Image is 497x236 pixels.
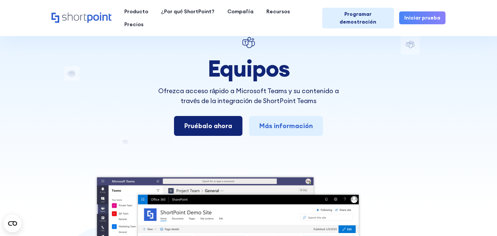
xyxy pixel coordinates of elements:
button: Open CMP widget [4,215,21,232]
font: Equipos [207,53,290,83]
font: Pruébalo ahora [184,121,232,130]
a: Precios [118,18,150,31]
img: Equipos [241,35,256,50]
a: Más información [249,116,323,136]
font: Precios [124,21,143,28]
font: Iniciar prueba [404,14,440,21]
font: Compañía [227,8,253,15]
a: Compañía [221,5,260,18]
a: Programar demostración [322,8,394,28]
a: Producto [118,5,155,18]
font: Programar demostración [340,11,376,25]
a: Recursos [260,5,296,18]
a: ¿Por qué ShortPoint? [155,5,221,18]
font: Más información [259,121,313,130]
font: Ofrezca acceso rápido a Microsoft Teams y su contenido a través de la integración de ShortPoint T... [158,87,339,105]
iframe: Widget de chat [365,151,497,236]
a: Iniciar prueba [399,11,445,24]
font: ¿Por qué ShortPoint? [161,8,214,15]
font: Recursos [266,8,290,15]
a: Pruébalo ahora [174,116,242,136]
a: Hogar [52,13,111,24]
font: Producto [124,8,148,15]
